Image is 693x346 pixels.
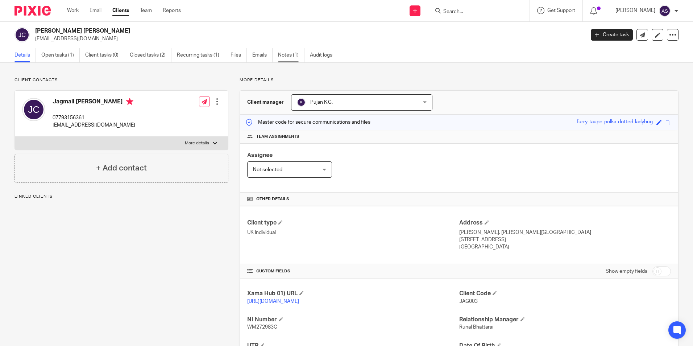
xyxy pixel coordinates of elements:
[14,6,51,16] img: Pixie
[615,7,655,14] p: [PERSON_NAME]
[278,48,304,62] a: Notes (1)
[90,7,101,14] a: Email
[85,48,124,62] a: Client tasks (0)
[459,290,671,297] h4: Client Code
[112,7,129,14] a: Clients
[231,48,247,62] a: Files
[459,219,671,227] h4: Address
[606,268,647,275] label: Show empty fields
[14,194,228,199] p: Linked clients
[14,77,228,83] p: Client contacts
[14,48,36,62] a: Details
[41,48,80,62] a: Open tasks (1)
[240,77,679,83] p: More details
[163,7,181,14] a: Reports
[14,27,30,42] img: svg%3E
[247,99,284,106] h3: Client manager
[443,9,508,15] input: Search
[247,290,459,297] h4: Xama Hub 01) URL
[35,27,471,35] h2: [PERSON_NAME] [PERSON_NAME]
[459,316,671,324] h4: Relationship Manager
[247,229,459,236] p: UK Individual
[53,114,135,121] p: 07793156361
[253,167,282,172] span: Not selected
[256,196,289,202] span: Other details
[247,325,277,330] span: WM272983C
[140,7,152,14] a: Team
[22,98,45,121] img: svg%3E
[297,98,306,107] img: svg%3E
[459,299,478,304] span: JAG003
[547,8,575,13] span: Get Support
[310,100,333,105] span: Pujan K.C.
[247,299,299,304] a: [URL][DOMAIN_NAME]
[130,48,171,62] a: Closed tasks (2)
[126,98,133,105] i: Primary
[252,48,273,62] a: Emails
[247,268,459,274] h4: CUSTOM FIELDS
[247,316,459,324] h4: NI Number
[577,118,653,127] div: furry-taupe-polka-dotted-ladybug
[459,325,493,330] span: Runal Bhattarai
[96,162,147,174] h4: + Add contact
[459,236,671,243] p: [STREET_ADDRESS]
[459,243,671,251] p: [GEOGRAPHIC_DATA]
[310,48,338,62] a: Audit logs
[591,29,633,41] a: Create task
[256,134,299,140] span: Team assignments
[247,152,273,158] span: Assignee
[53,98,135,107] h4: Jagmail [PERSON_NAME]
[659,5,671,17] img: svg%3E
[53,121,135,129] p: [EMAIL_ADDRESS][DOMAIN_NAME]
[247,219,459,227] h4: Client type
[177,48,225,62] a: Recurring tasks (1)
[185,140,209,146] p: More details
[245,119,370,126] p: Master code for secure communications and files
[459,229,671,236] p: [PERSON_NAME], [PERSON_NAME][GEOGRAPHIC_DATA]
[67,7,79,14] a: Work
[35,35,580,42] p: [EMAIL_ADDRESS][DOMAIN_NAME]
